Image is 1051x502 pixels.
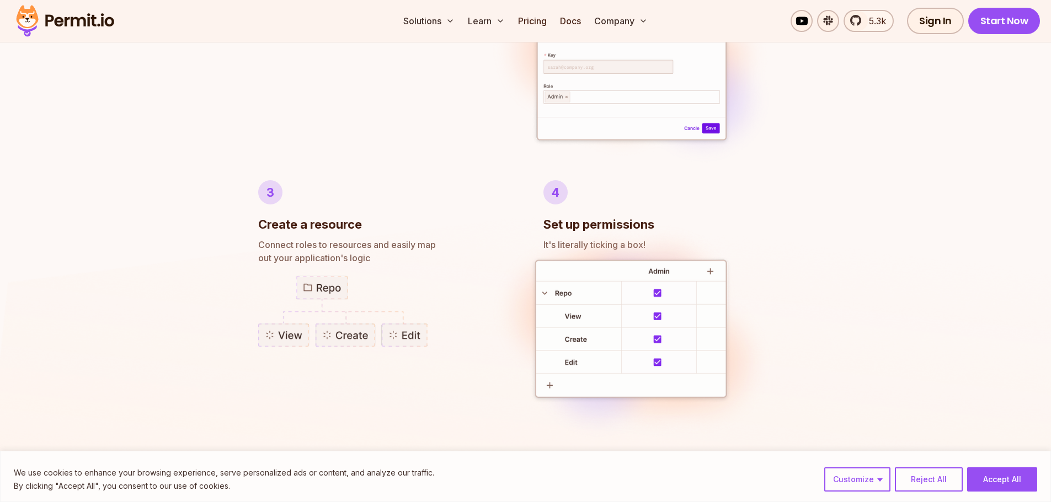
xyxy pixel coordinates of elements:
a: Start Now [968,8,1041,34]
span: 5.3k [862,14,886,28]
button: Learn [463,10,509,32]
a: Docs [556,10,585,32]
a: Sign In [907,8,964,34]
button: Solutions [399,10,459,32]
p: By clicking "Accept All", you consent to our use of cookies. [14,479,434,493]
p: out your application's logic [258,238,508,265]
div: 3 [258,180,282,204]
a: Pricing [514,10,551,32]
button: Customize [824,467,890,492]
img: Permit logo [11,2,119,40]
button: Reject All [895,467,963,492]
button: Company [590,10,652,32]
span: Connect roles to resources and easily map [258,238,508,251]
h3: Set up permissions [543,215,654,234]
h3: Create a resource [258,215,362,234]
div: 4 [543,180,568,204]
a: 5.3k [844,10,894,32]
button: Accept All [967,467,1037,492]
p: We use cookies to enhance your browsing experience, serve personalized ads or content, and analyz... [14,466,434,479]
